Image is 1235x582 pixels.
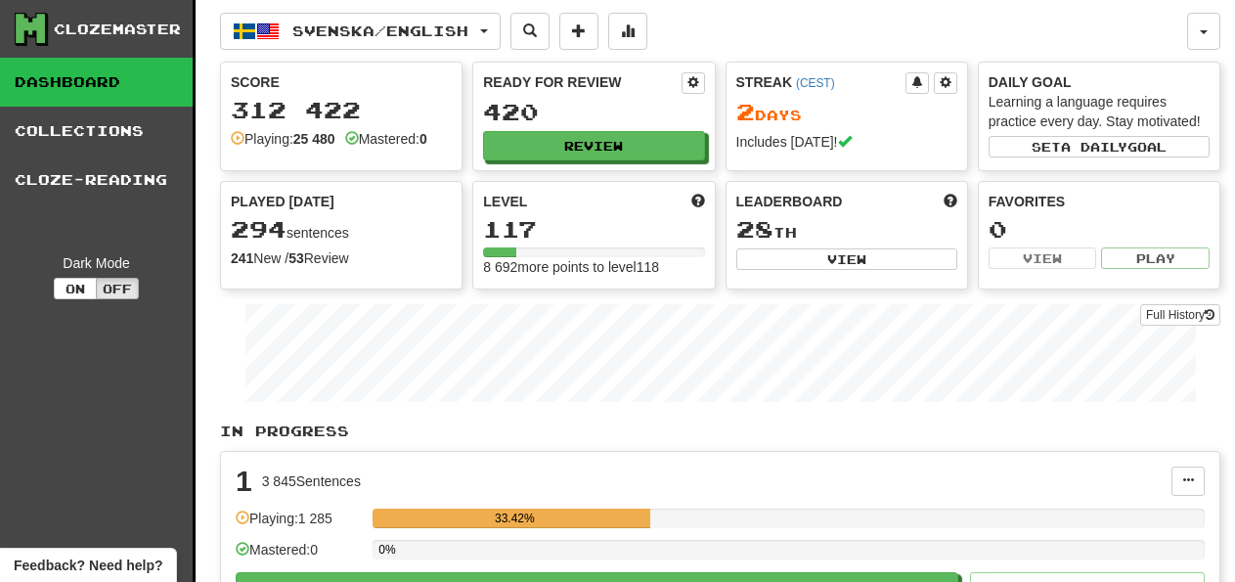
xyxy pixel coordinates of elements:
span: a daily [1061,140,1127,154]
div: 3 845 Sentences [262,471,361,491]
strong: 241 [231,250,253,266]
span: Score more points to level up [691,192,705,211]
strong: 0 [419,131,427,147]
div: Mastered: 0 [236,540,363,572]
button: Add sentence to collection [559,13,598,50]
div: 1 [236,467,252,496]
strong: 25 480 [293,131,335,147]
button: More stats [608,13,647,50]
span: Svenska / English [292,22,468,39]
div: Includes [DATE]! [736,132,957,152]
div: th [736,217,957,243]
a: Full History [1140,304,1220,326]
div: 420 [483,100,704,124]
button: Review [483,131,704,160]
div: Learning a language requires practice every day. Stay motivated! [989,92,1210,131]
span: Leaderboard [736,192,843,211]
div: Ready for Review [483,72,681,92]
div: New / Review [231,248,452,268]
div: sentences [231,217,452,243]
span: 294 [231,215,287,243]
button: Play [1101,247,1210,269]
div: Playing: 1 285 [236,509,363,541]
div: Day s [736,100,957,125]
span: Played [DATE] [231,192,334,211]
button: View [736,248,957,270]
div: Playing: [231,129,335,149]
span: 2 [736,98,755,125]
div: 33.42% [378,509,650,528]
button: On [54,278,97,299]
p: In Progress [220,422,1220,441]
button: Off [96,278,139,299]
div: Daily Goal [989,72,1210,92]
div: Streak [736,72,905,92]
div: 0 [989,217,1210,242]
a: (CEST) [796,76,835,90]
div: Mastered: [345,129,427,149]
span: Level [483,192,527,211]
button: Seta dailygoal [989,136,1210,157]
span: 28 [736,215,773,243]
button: Svenska/English [220,13,501,50]
div: Dark Mode [15,253,178,273]
div: 117 [483,217,704,242]
div: 8 692 more points to level 118 [483,257,704,277]
span: This week in points, UTC [944,192,957,211]
button: Search sentences [510,13,550,50]
div: 312 422 [231,98,452,122]
div: Score [231,72,452,92]
strong: 53 [288,250,304,266]
div: Favorites [989,192,1210,211]
button: View [989,247,1097,269]
span: Open feedback widget [14,556,162,575]
div: Clozemaster [54,20,181,39]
